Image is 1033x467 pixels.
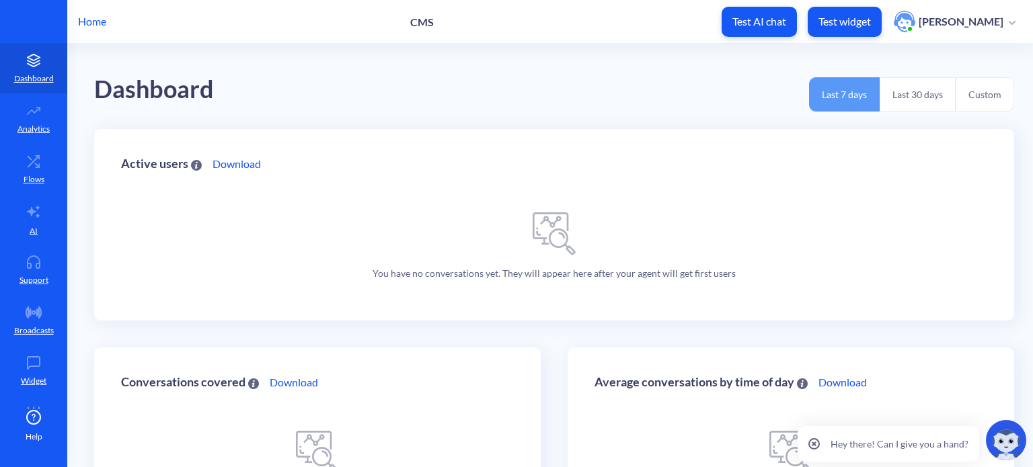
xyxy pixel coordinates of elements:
span: Help [26,431,42,443]
p: CMS [410,15,434,28]
img: copilot-icon.svg [986,420,1026,460]
div: Average conversations by time of day [595,376,808,388]
button: Test widget [808,7,882,37]
button: Last 30 days [880,77,956,112]
p: Flows [24,173,44,185]
p: AI [30,225,38,237]
p: Analytics [17,123,50,135]
div: Active users [121,157,202,170]
button: Last 7 days [809,77,880,112]
button: Custom [956,77,1014,112]
a: Download [818,374,867,390]
button: user photo[PERSON_NAME] [887,9,1022,34]
div: Dashboard [94,71,214,109]
a: Download [213,156,261,172]
p: Widget [21,375,46,387]
p: You have no conversations yet. They will appear here after your agent will get first users [373,266,736,280]
p: Hey there! Can I give you a hand? [831,437,968,451]
img: user photo [894,11,915,32]
p: [PERSON_NAME] [919,14,1003,29]
p: Broadcasts [14,325,54,337]
p: Test AI chat [732,15,786,28]
p: Test widget [818,15,871,28]
p: Home [78,13,106,30]
div: Conversations covered [121,376,259,388]
a: Download [270,374,318,390]
button: Test AI chat [722,7,797,37]
p: Support [20,274,48,286]
p: Dashboard [14,73,54,85]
